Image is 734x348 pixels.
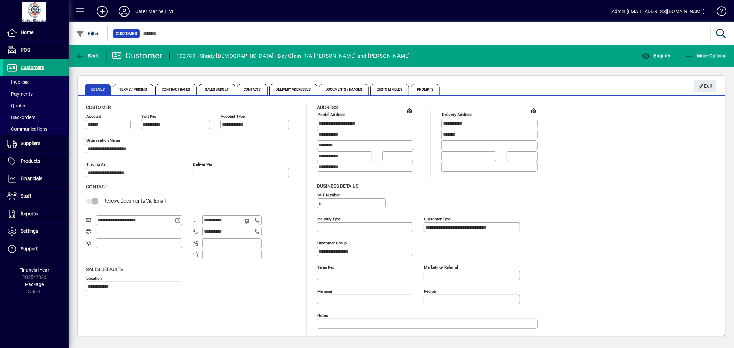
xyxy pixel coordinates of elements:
[141,114,156,119] mat-label: Sort key
[199,84,235,95] span: Sales Budget
[74,28,101,40] button: Filter
[116,30,137,37] span: Customer
[113,84,154,95] span: Terms / Pricing
[7,115,35,120] span: Backorders
[3,88,69,100] a: Payments
[86,138,120,143] mat-label: Organisation name
[3,153,69,170] a: Products
[86,114,101,119] mat-label: Account
[424,289,436,293] mat-label: Region
[528,105,539,116] a: View on map
[21,47,30,53] span: POS
[103,198,166,204] span: Receive Documents Via Email
[642,53,670,58] span: Enquiry
[424,216,451,221] mat-label: Customer type
[317,105,338,110] span: Address
[74,50,101,62] button: Back
[21,141,40,146] span: Suppliers
[317,192,340,197] mat-label: GST Number
[155,84,196,95] span: Contract Rates
[3,24,69,41] a: Home
[611,6,705,17] div: Admin [EMAIL_ADDRESS][DOMAIN_NAME]
[317,216,341,221] mat-label: Industry type
[683,50,729,62] button: More Options
[20,267,50,273] span: Financial Year
[411,84,440,95] span: Prompts
[3,188,69,205] a: Staff
[69,50,107,62] app-page-header-button: Back
[221,114,245,119] mat-label: Account Type
[86,162,106,167] mat-label: Trading as
[7,91,33,97] span: Payments
[3,123,69,135] a: Communications
[3,76,69,88] a: Invoices
[237,84,268,95] span: Contacts
[317,240,347,245] mat-label: Customer group
[113,5,135,18] button: Profile
[3,223,69,240] a: Settings
[317,313,328,317] mat-label: Notes
[317,289,332,293] mat-label: Manager
[7,103,26,108] span: Quotes
[3,240,69,258] a: Support
[21,193,31,199] span: Staff
[240,213,256,229] button: Send SMS
[85,84,111,95] span: Details
[86,275,102,280] mat-label: Location
[424,264,458,269] mat-label: Marketing/ Referral
[7,79,29,85] span: Invoices
[86,267,123,272] span: Sales defaults
[21,158,40,164] span: Products
[712,1,725,24] a: Knowledge Base
[193,162,212,167] mat-label: Deliver via
[21,65,44,70] span: Customers
[21,176,42,181] span: Financials
[317,264,334,269] mat-label: Sales rep
[370,84,409,95] span: Custom Fields
[86,105,111,110] span: Customer
[404,105,415,116] a: View on map
[269,84,318,95] span: Delivery Addresses
[3,100,69,111] a: Quotes
[21,246,38,251] span: Support
[91,5,113,18] button: Add
[685,53,727,58] span: More Options
[3,135,69,152] a: Suppliers
[76,53,99,58] span: Back
[319,84,369,95] span: Documents / Images
[3,170,69,187] a: Financials
[317,183,358,189] span: Business details
[25,282,44,287] span: Package
[3,205,69,222] a: Reports
[135,6,175,17] div: Cater Marine LIVE
[3,111,69,123] a: Backorders
[86,184,107,189] span: Contact
[21,211,38,216] span: Reports
[76,31,99,36] span: Filter
[698,80,713,92] span: Edit
[7,126,47,132] span: Communications
[177,51,410,62] div: 102780 - Shady [DEMOGRAPHIC_DATA] - Bay Glass T/A [PERSON_NAME] and [PERSON_NAME]
[3,42,69,59] a: POS
[21,30,33,35] span: Home
[640,50,672,62] button: Enquiry
[112,50,162,61] div: Customer
[21,228,38,234] span: Settings
[694,80,716,92] button: Edit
